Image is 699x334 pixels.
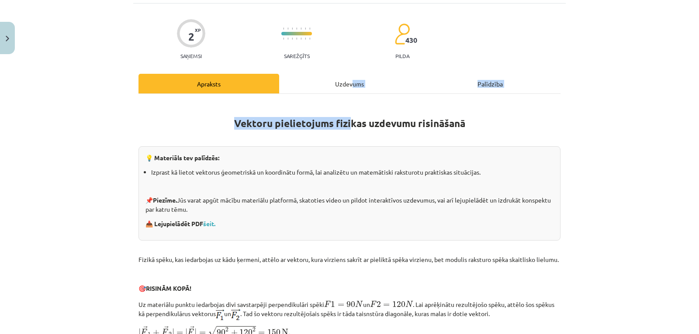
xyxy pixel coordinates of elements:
span: 120 [392,301,405,307]
span: XP [195,28,201,32]
img: icon-short-line-57e1e144782c952c97e751825c79c345078a6d821885a25fce030b3d8c18986b.svg [309,28,310,30]
span: = [383,303,390,307]
span: → [164,326,169,332]
span: N [355,301,363,307]
div: 2 [188,31,194,43]
div: Uzdevums [279,74,420,93]
img: icon-short-line-57e1e144782c952c97e751825c79c345078a6d821885a25fce030b3d8c18986b.svg [283,38,284,40]
img: icon-short-line-57e1e144782c952c97e751825c79c345078a6d821885a25fce030b3d8c18986b.svg [283,28,284,30]
a: šeit. [203,220,215,227]
img: icon-short-line-57e1e144782c952c97e751825c79c345078a6d821885a25fce030b3d8c18986b.svg [296,38,297,40]
div: Palīdzība [420,74,561,93]
span: N [405,301,413,307]
span: 90 [346,301,355,307]
span: → [143,326,148,332]
span: 2 [253,327,256,332]
span: 1 [331,301,335,307]
img: icon-short-line-57e1e144782c952c97e751825c79c345078a6d821885a25fce030b3d8c18986b.svg [305,28,306,30]
strong: 📥 Lejupielādēt PDF [145,220,217,227]
img: icon-short-line-57e1e144782c952c97e751825c79c345078a6d821885a25fce030b3d8c18986b.svg [292,28,293,30]
span: → [190,326,194,332]
img: icon-short-line-57e1e144782c952c97e751825c79c345078a6d821885a25fce030b3d8c18986b.svg [301,38,301,40]
span: = [338,303,344,307]
span: F [324,301,331,307]
p: 📌 Jūs varat apgūt mācību materiālu platformā, skatoties video un pildot interaktīvos uzdevumus, v... [145,196,554,214]
li: Izprast kā lietot vektorus ģeometriskā un koordinātu formā, lai analizētu un matemātiski raksturo... [151,168,554,177]
p: Uz materiālu punktu iedarbojas divi savstarpēji perpendikulāri spēki un . Lai aprēķinātu rezultēj... [138,298,561,320]
p: 🎯 [138,284,561,293]
strong: 💡 Materiāls tev palīdzēs: [145,154,219,162]
p: Saņemsi [177,53,205,59]
p: Fizikā spēku, kas iedarbojas uz kādu ķermeni, attēlo ar vektoru, kura virziens sakrīt ar pieliktā... [138,255,561,264]
strong: Vektoru pielietojums fizikas uzdevumu risināšanā [234,117,465,130]
img: icon-short-line-57e1e144782c952c97e751825c79c345078a6d821885a25fce030b3d8c18986b.svg [309,38,310,40]
span: 2 [377,301,381,307]
span: F [370,301,377,307]
img: icon-close-lesson-0947bae3869378f0d4975bcd49f059093ad1ed9edebbc8119c70593378902aed.svg [6,36,9,41]
img: icon-short-line-57e1e144782c952c97e751825c79c345078a6d821885a25fce030b3d8c18986b.svg [292,38,293,40]
span: 2 [225,327,228,332]
img: students-c634bb4e5e11cddfef0936a35e636f08e4e9abd3cc4e673bd6f9a4125e45ecb1.svg [394,23,410,45]
p: pilda [395,53,409,59]
img: icon-short-line-57e1e144782c952c97e751825c79c345078a6d821885a25fce030b3d8c18986b.svg [305,38,306,40]
strong: Piezīme. [153,196,177,204]
img: icon-short-line-57e1e144782c952c97e751825c79c345078a6d821885a25fce030b3d8c18986b.svg [296,28,297,30]
p: Sarežģīts [284,53,310,59]
b: RISINĀM KOPĀ! [146,284,191,292]
span: 430 [405,36,417,44]
img: icon-short-line-57e1e144782c952c97e751825c79c345078a6d821885a25fce030b3d8c18986b.svg [301,28,301,30]
div: Apraksts [138,74,279,93]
